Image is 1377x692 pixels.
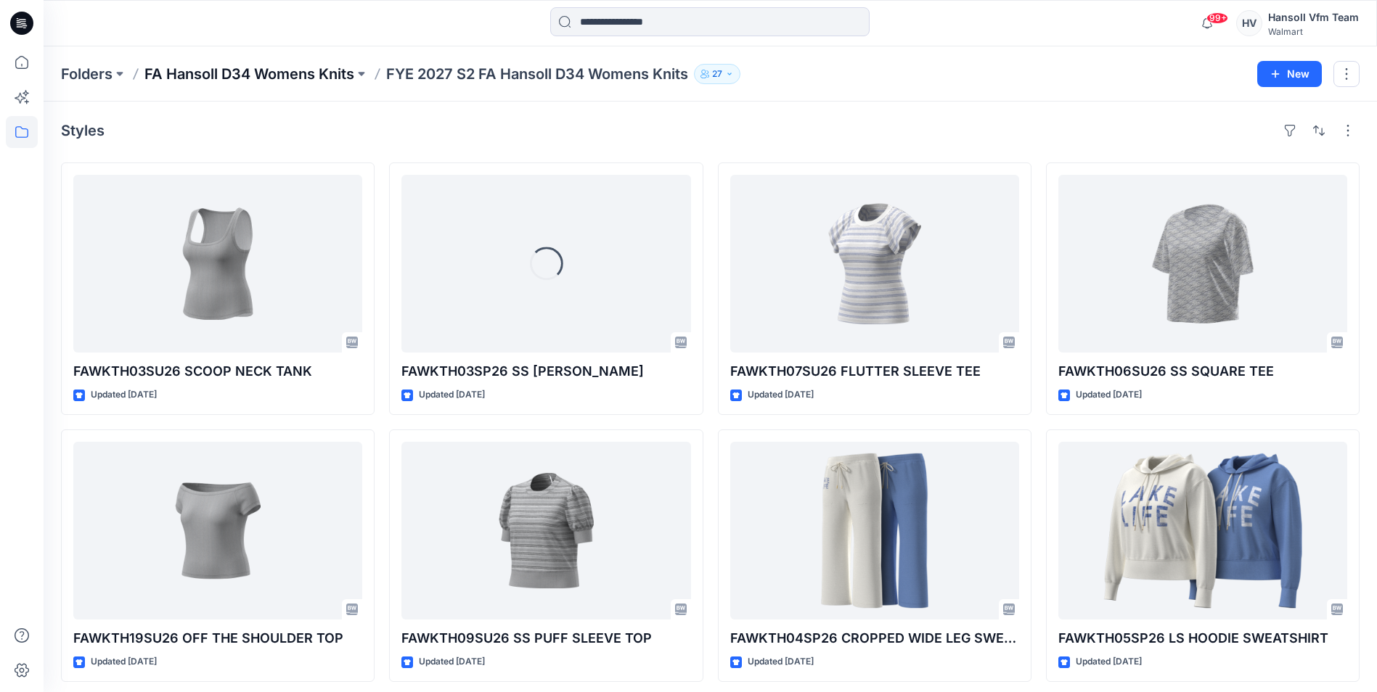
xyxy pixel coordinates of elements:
[730,361,1019,382] p: FAWKTH07SU26 FLUTTER SLEEVE TEE
[401,361,690,382] p: FAWKTH03SP26 SS [PERSON_NAME]
[61,122,105,139] h4: Styles
[748,654,814,670] p: Updated [DATE]
[419,654,485,670] p: Updated [DATE]
[73,442,362,619] a: FAWKTH19SU26 OFF THE SHOULDER TOP
[91,654,157,670] p: Updated [DATE]
[73,628,362,648] p: FAWKTH19SU26 OFF THE SHOULDER TOP
[1236,10,1262,36] div: HV
[401,442,690,619] a: FAWKTH09SU26 SS PUFF SLEEVE TOP
[1268,9,1359,26] div: Hansoll Vfm Team
[1076,387,1142,403] p: Updated [DATE]
[730,628,1019,648] p: FAWKTH04SP26 CROPPED WIDE LEG SWEATPANT
[1257,61,1322,87] button: New
[144,64,354,84] a: FA Hansoll D34 Womens Knits
[712,66,722,82] p: 27
[694,64,740,84] button: 27
[1268,26,1359,37] div: Walmart
[419,387,485,403] p: Updated [DATE]
[1076,654,1142,670] p: Updated [DATE]
[1058,175,1347,353] a: FAWKTH06SU26 SS SQUARE TEE
[1058,628,1347,648] p: FAWKTH05SP26 LS HOODIE SWEATSHIRT
[730,442,1019,619] a: FAWKTH04SP26 CROPPED WIDE LEG SWEATPANT
[73,361,362,382] p: FAWKTH03SU26 SCOOP NECK TANK
[748,387,814,403] p: Updated [DATE]
[386,64,688,84] p: FYE 2027 S2 FA Hansoll D34 Womens Knits
[1058,442,1347,619] a: FAWKTH05SP26 LS HOODIE SWEATSHIRT
[91,387,157,403] p: Updated [DATE]
[730,175,1019,353] a: FAWKTH07SU26 FLUTTER SLEEVE TEE
[1206,12,1228,24] span: 99+
[1058,361,1347,382] p: FAWKTH06SU26 SS SQUARE TEE
[73,175,362,353] a: FAWKTH03SU26 SCOOP NECK TANK
[401,628,690,648] p: FAWKTH09SU26 SS PUFF SLEEVE TOP
[61,64,113,84] a: Folders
